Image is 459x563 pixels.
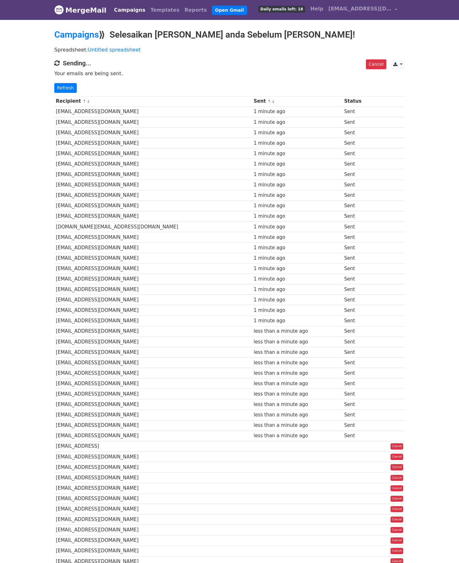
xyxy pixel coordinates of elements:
[54,29,99,40] a: Campaigns
[253,317,341,324] div: 1 minute ago
[54,127,252,138] td: [EMAIL_ADDRESS][DOMAIN_NAME]
[54,46,405,53] p: Spreadsheet:
[343,431,375,441] td: Sent
[54,483,252,493] td: [EMAIL_ADDRESS][DOMAIN_NAME]
[54,368,252,378] td: [EMAIL_ADDRESS][DOMAIN_NAME]
[343,138,375,148] td: Sent
[253,338,341,346] div: less than a minute ago
[253,370,341,377] div: less than a minute ago
[54,525,252,535] td: [EMAIL_ADDRESS][DOMAIN_NAME]
[54,420,252,431] td: [EMAIL_ADDRESS][DOMAIN_NAME]
[253,349,341,356] div: less than a minute ago
[54,159,252,169] td: [EMAIL_ADDRESS][DOMAIN_NAME]
[253,234,341,241] div: 1 minute ago
[343,389,375,399] td: Sent
[343,420,375,431] td: Sent
[54,504,252,514] td: [EMAIL_ADDRESS][DOMAIN_NAME]
[111,4,148,16] a: Campaigns
[54,253,252,263] td: [EMAIL_ADDRESS][DOMAIN_NAME]
[54,5,64,15] img: MergeMail logo
[54,274,252,284] td: [EMAIL_ADDRESS][DOMAIN_NAME]
[343,180,375,190] td: Sent
[328,5,391,13] span: [EMAIL_ADDRESS][DOMAIN_NAME]
[54,180,252,190] td: [EMAIL_ADDRESS][DOMAIN_NAME]
[390,548,403,554] a: Cancel
[253,244,341,251] div: 1 minute ago
[253,390,341,398] div: less than a minute ago
[253,380,341,387] div: less than a minute ago
[54,83,77,93] a: Refresh
[253,119,341,126] div: 1 minute ago
[253,307,341,314] div: 1 minute ago
[54,546,252,556] td: [EMAIL_ADDRESS][DOMAIN_NAME]
[54,462,252,472] td: [EMAIL_ADDRESS][DOMAIN_NAME]
[253,129,341,136] div: 1 minute ago
[390,464,403,470] a: Cancel
[253,108,341,115] div: 1 minute ago
[253,192,341,199] div: 1 minute ago
[343,378,375,389] td: Sent
[54,148,252,159] td: [EMAIL_ADDRESS][DOMAIN_NAME]
[271,99,275,104] a: ↓
[253,275,341,283] div: 1 minute ago
[343,274,375,284] td: Sent
[253,213,341,220] div: 1 minute ago
[253,422,341,429] div: less than a minute ago
[54,70,405,77] p: Your emails are being sent.
[54,326,252,336] td: [EMAIL_ADDRESS][DOMAIN_NAME]
[343,190,375,201] td: Sent
[54,3,106,17] a: MergeMail
[343,201,375,211] td: Sent
[148,4,182,16] a: Templates
[343,232,375,242] td: Sent
[343,106,375,117] td: Sent
[343,326,375,336] td: Sent
[343,336,375,347] td: Sent
[54,138,252,148] td: [EMAIL_ADDRESS][DOMAIN_NAME]
[54,201,252,211] td: [EMAIL_ADDRESS][DOMAIN_NAME]
[182,4,210,16] a: Reports
[54,211,252,221] td: [EMAIL_ADDRESS][DOMAIN_NAME]
[390,527,403,533] a: Cancel
[256,3,308,15] a: Daily emails left: 18
[54,336,252,347] td: [EMAIL_ADDRESS][DOMAIN_NAME]
[253,171,341,178] div: 1 minute ago
[343,305,375,316] td: Sent
[258,6,305,13] span: Daily emails left: 18
[54,29,405,40] h2: ⟫ Selesaikan [PERSON_NAME] anda Sebelum [PERSON_NAME]!
[343,148,375,159] td: Sent
[343,368,375,378] td: Sent
[253,411,341,419] div: less than a minute ago
[54,431,252,441] td: [EMAIL_ADDRESS][DOMAIN_NAME]
[54,190,252,201] td: [EMAIL_ADDRESS][DOMAIN_NAME]
[252,96,343,106] th: Sent
[366,59,386,69] a: Cancel
[253,140,341,147] div: 1 minute ago
[54,59,405,67] h4: Sending...
[54,305,252,316] td: [EMAIL_ADDRESS][DOMAIN_NAME]
[54,242,252,253] td: [EMAIL_ADDRESS][DOMAIN_NAME]
[326,3,400,17] a: [EMAIL_ADDRESS][DOMAIN_NAME]
[343,263,375,274] td: Sent
[54,514,252,525] td: [EMAIL_ADDRESS][DOMAIN_NAME]
[54,169,252,180] td: [EMAIL_ADDRESS][DOMAIN_NAME]
[54,106,252,117] td: [EMAIL_ADDRESS][DOMAIN_NAME]
[54,399,252,410] td: [EMAIL_ADDRESS][DOMAIN_NAME]
[253,150,341,157] div: 1 minute ago
[54,96,252,106] th: Recipient
[88,47,140,53] a: Untitled spreadsheet
[268,99,271,104] a: ↑
[54,232,252,242] td: [EMAIL_ADDRESS][DOMAIN_NAME]
[390,475,403,481] a: Cancel
[343,284,375,295] td: Sent
[390,496,403,502] a: Cancel
[390,517,403,523] a: Cancel
[343,316,375,326] td: Sent
[253,296,341,304] div: 1 minute ago
[343,159,375,169] td: Sent
[54,295,252,305] td: [EMAIL_ADDRESS][DOMAIN_NAME]
[343,117,375,127] td: Sent
[253,265,341,272] div: 1 minute ago
[54,535,252,546] td: [EMAIL_ADDRESS][DOMAIN_NAME]
[343,127,375,138] td: Sent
